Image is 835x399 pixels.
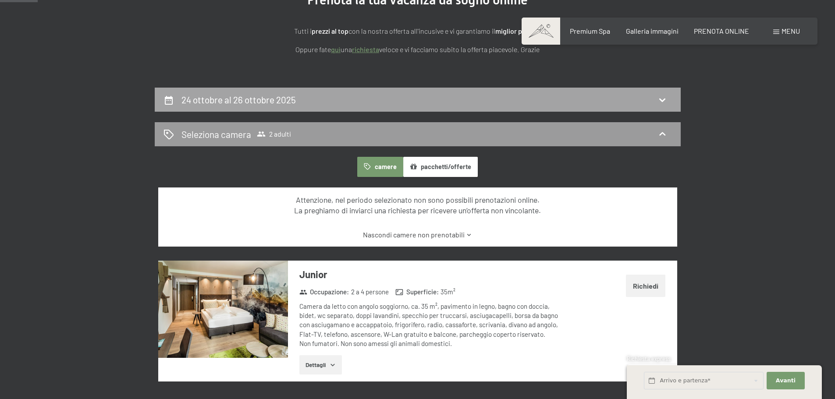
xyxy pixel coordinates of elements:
h2: 24 ottobre al 26 ottobre 2025 [181,94,296,105]
span: Menu [782,27,800,35]
p: Oppure fate una veloce e vi facciamo subito la offerta piacevole. Grazie [199,44,637,55]
span: 2 adulti [257,130,291,138]
a: Nascondi camere non prenotabili [174,230,661,240]
button: Avanti [767,372,804,390]
button: camere [357,157,403,177]
button: Dettagli [299,355,342,374]
a: Premium Spa [570,27,610,35]
a: richiesta [352,45,379,53]
p: Tutti i con la nostra offerta all'incusive e vi garantiamo il ! [199,25,637,37]
a: quì [331,45,341,53]
button: pacchetti/offerte [403,157,478,177]
span: Richiesta express [627,355,671,362]
div: Camera da letto con angolo soggiorno, ca. 35 m², pavimento in legno, bagno con doccia, bidet, wc ... [299,302,560,348]
strong: Occupazione : [299,287,349,297]
div: Attenzione, nel periodo selezionato non sono possibili prenotazioni online. La preghiamo di invia... [174,194,661,216]
img: mss_renderimg.php [158,261,288,358]
a: Galleria immagini [626,27,679,35]
a: PRENOTA ONLINE [694,27,749,35]
strong: prezzi al top [312,27,348,35]
span: 35 m² [441,287,455,297]
strong: Superficie : [395,287,439,297]
button: Richiedi [626,275,665,297]
h2: Seleziona camera [181,128,251,141]
strong: miglior prezzo [495,27,539,35]
span: 2 a 4 persone [351,287,389,297]
h3: Junior [299,268,560,281]
span: Avanti [776,377,796,385]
